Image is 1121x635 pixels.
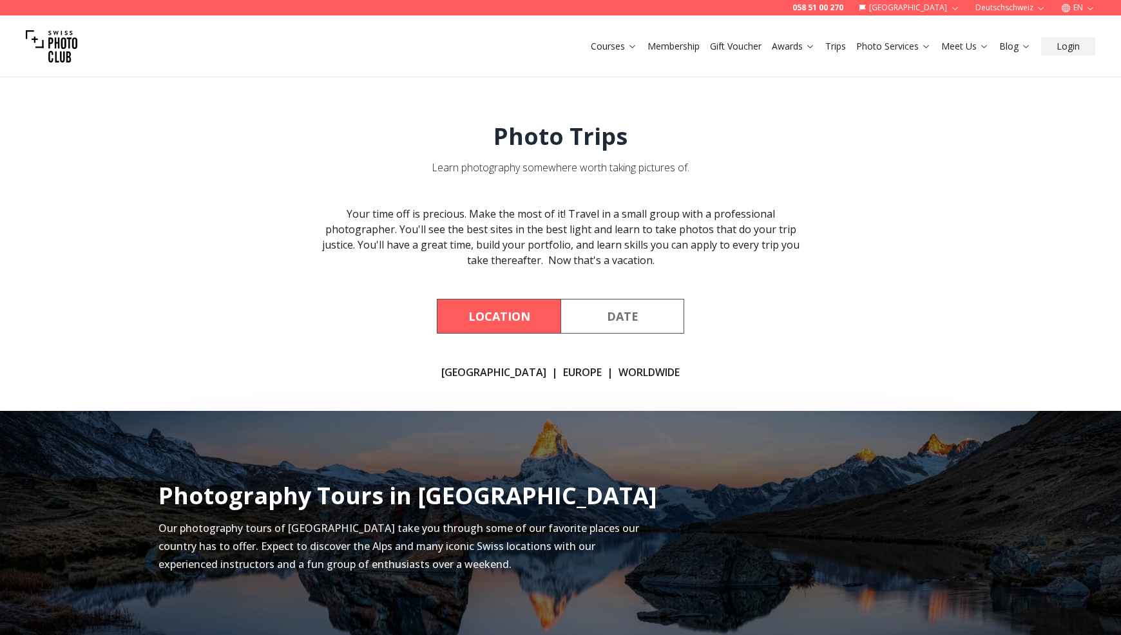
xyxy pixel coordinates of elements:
button: Login [1041,37,1095,55]
div: Learn photography somewhere worth taking pictures of. [432,160,689,175]
button: Meet Us [936,37,994,55]
button: Trips [820,37,851,55]
h1: Photo Trips [493,124,628,149]
button: By Date [560,299,684,334]
div: Your time off is precious. Make the most of it! Travel in a small group with a professional photo... [313,206,808,268]
button: Courses [586,37,642,55]
a: Blog [999,40,1031,53]
a: Photo Services [856,40,931,53]
button: Blog [994,37,1036,55]
button: Membership [642,37,705,55]
button: By Location [437,299,560,334]
a: Worldwide [618,365,680,380]
button: Awards [767,37,820,55]
a: Gift Voucher [710,40,762,53]
span: Our photography tours of [GEOGRAPHIC_DATA] take you through some of our favorite places our count... [158,521,639,571]
a: Membership [647,40,700,53]
button: Gift Voucher [705,37,767,55]
img: Swiss photo club [26,21,77,72]
button: Photo Services [851,37,936,55]
a: Trips [825,40,846,53]
a: Courses [591,40,637,53]
div: | | [441,365,680,380]
a: 058 51 00 270 [792,3,843,13]
a: Europe [563,365,602,380]
div: Course filter [437,299,684,334]
a: [GEOGRAPHIC_DATA] [441,365,546,380]
a: Meet Us [941,40,989,53]
h2: Photography Tours in [GEOGRAPHIC_DATA] [158,483,657,509]
a: Awards [772,40,815,53]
